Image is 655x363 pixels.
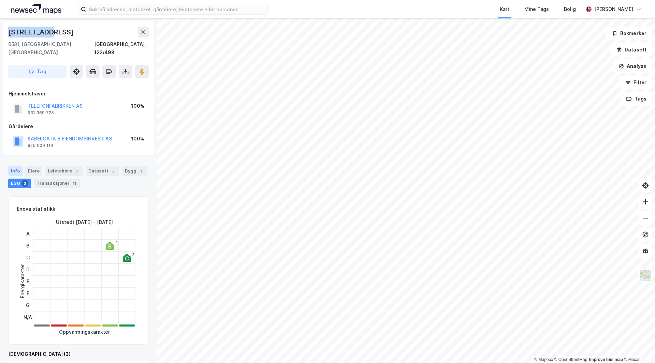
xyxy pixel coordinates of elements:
[524,5,549,13] div: Mine Tags
[131,102,144,110] div: 100%
[639,269,652,282] img: Z
[73,168,80,175] div: 7
[9,90,148,98] div: Hjemmelshaver
[613,59,652,73] button: Analyse
[94,40,149,57] div: [GEOGRAPHIC_DATA], 122/498
[8,27,75,37] div: [STREET_ADDRESS]
[131,135,144,143] div: 100%
[18,264,27,298] div: Energikarakter
[534,357,553,362] a: Mapbox
[11,4,61,14] img: logo.a4113a55bc3d86da70a041830d287a7e.svg
[34,179,81,188] div: Transaksjoner
[8,40,94,57] div: 0581, [GEOGRAPHIC_DATA], [GEOGRAPHIC_DATA]
[59,328,110,336] div: Oppvarmingskarakter
[24,240,32,252] div: B
[71,180,78,187] div: 11
[8,350,149,358] div: [DEMOGRAPHIC_DATA] (3)
[45,166,83,176] div: Leietakere
[21,180,28,187] div: 3
[138,168,145,175] div: 1
[24,299,32,311] div: G
[28,143,54,148] div: 925 006 114
[132,253,134,257] div: 2
[17,205,55,213] div: Enova statistikk
[28,110,54,116] div: 931 369 725
[564,5,576,13] div: Bolig
[606,27,652,40] button: Bokmerker
[25,166,42,176] div: Eiere
[621,92,652,106] button: Tags
[621,330,655,363] iframe: Chat Widget
[554,357,587,362] a: OpenStreetMap
[86,166,119,176] div: Datasett
[116,241,117,245] div: 1
[24,287,32,299] div: F
[24,263,32,275] div: D
[110,168,117,175] div: 3
[8,179,31,188] div: ESG
[589,357,623,362] a: Improve this map
[594,5,633,13] div: [PERSON_NAME]
[8,166,23,176] div: Info
[500,5,509,13] div: Kart
[620,76,652,89] button: Filter
[24,228,32,240] div: A
[24,252,32,263] div: C
[56,218,113,226] div: Utstedt : [DATE] - [DATE]
[86,4,268,14] input: Søk på adresse, matrikkel, gårdeiere, leietakere eller personer
[9,122,148,131] div: Gårdeiere
[24,311,32,323] div: N/A
[8,65,67,78] button: Tag
[24,275,32,287] div: E
[611,43,652,57] button: Datasett
[122,166,147,176] div: Bygg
